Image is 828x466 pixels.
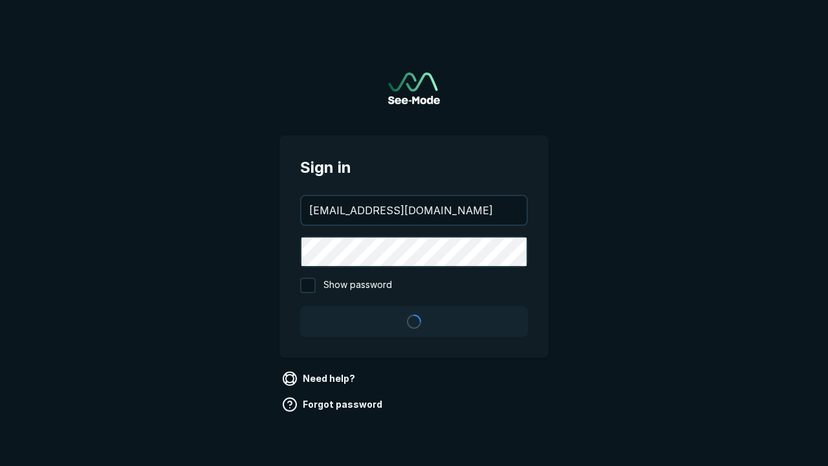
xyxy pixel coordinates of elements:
img: See-Mode Logo [388,72,440,104]
input: your@email.com [301,196,527,225]
span: Show password [323,278,392,293]
span: Sign in [300,156,528,179]
a: Forgot password [279,394,387,415]
a: Need help? [279,368,360,389]
a: Go to sign in [388,72,440,104]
